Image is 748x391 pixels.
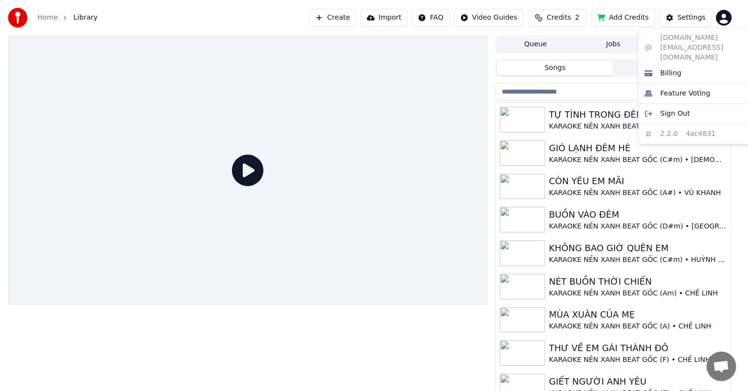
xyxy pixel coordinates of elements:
div: MÙA XUÂN CỦA MẸ [549,308,727,322]
span: Sign Out [660,109,690,119]
button: Add Credits [591,9,655,27]
span: 2 [575,13,580,23]
div: TỰ TÌNH TRONG ĐÊM [549,108,727,122]
div: GIẾT NGƯỜI ANH YÊU [549,375,727,389]
span: Library [73,13,98,23]
span: Billing [660,68,682,78]
div: KARAOKE NỀN XANH BEAT GỐC (A) • CHẾ LINH [549,322,727,331]
div: CÒN YÊU EM MÃI [549,174,727,188]
div: KARAOKE NỀN XANH BEAT GỐC (A#) • VŨ KHANH [549,188,727,198]
div: KARAOKE NỀN XANH BEAT GỐC (Am) • CHẾ LINH [549,289,727,298]
div: THƯ VỀ EM GÁI THÀNH ĐÔ [549,341,727,355]
a: Home [37,13,58,23]
div: KARAOKE NỀN XANH BEAT GỐC (D#m) • [GEOGRAPHIC_DATA] [549,222,727,231]
div: GIÓ LẠNH ĐÊM HÈ [549,141,727,155]
div: NÉT BUỒN THỜI CHIẾN [549,275,727,289]
div: Open chat [707,352,736,381]
button: Queue [497,37,575,52]
button: Video Guides [454,9,524,27]
button: Jobs [575,37,652,52]
button: Import [360,9,408,27]
span: Feature Voting [660,89,711,98]
span: Credits [547,13,571,23]
div: KARAOKE NỀN XANH BEAT GỐC (D#m) • QUANG LẬP [549,122,727,131]
div: KHÔNG BAO GIỜ QUÊN EM [549,241,727,255]
button: FAQ [412,9,450,27]
nav: breadcrumb [37,13,98,23]
img: youka [8,8,28,28]
div: KARAOKE NỀN XANH BEAT GỐC (C#m) • [DEMOGRAPHIC_DATA] [549,155,727,165]
div: KARAOKE NỀN XANH BEAT GỐC (F) • CHẾ LINH [549,355,727,365]
button: Playlists [613,61,730,75]
div: BUỒN VÀO ĐÊM [549,208,727,222]
div: Settings [678,13,706,23]
button: Create [309,9,357,27]
button: Songs [497,61,614,75]
div: KARAOKE NỀN XANH BEAT GỐC (C#m) • HUỲNH THẬT [549,255,727,265]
